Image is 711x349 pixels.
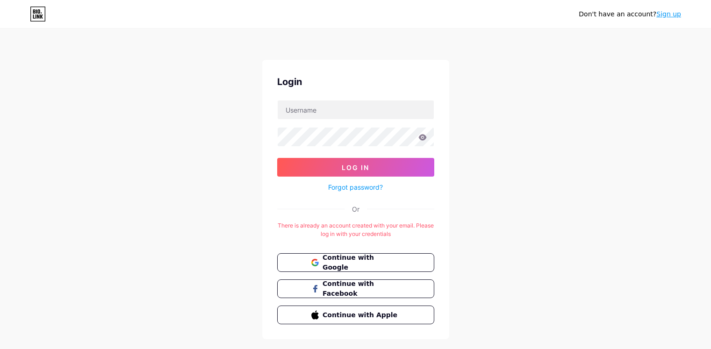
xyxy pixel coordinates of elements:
div: Or [352,204,359,214]
button: Continue with Google [277,253,434,272]
span: Continue with Apple [323,310,400,320]
div: There is already an account created with your email. Please log in with your credentials [277,221,434,238]
input: Username [278,100,434,119]
span: Continue with Facebook [323,279,400,299]
a: Forgot password? [328,182,383,192]
div: Login [277,75,434,89]
button: Continue with Apple [277,306,434,324]
button: Continue with Facebook [277,279,434,298]
span: Log In [342,164,369,171]
a: Sign up [656,10,681,18]
div: Don't have an account? [579,9,681,19]
span: Continue with Google [323,253,400,272]
button: Log In [277,158,434,177]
